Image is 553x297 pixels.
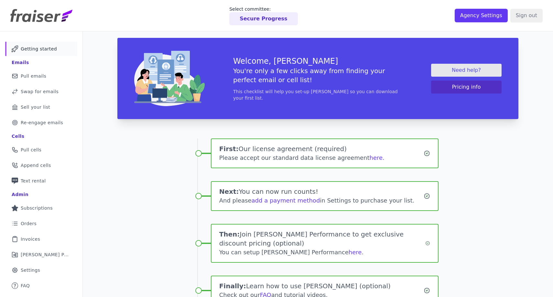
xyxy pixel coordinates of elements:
[21,267,40,273] span: Settings
[21,147,41,153] span: Pull cells
[219,196,424,205] div: And please in Settings to purchase your list.
[431,64,502,77] a: Need help?
[233,66,403,84] h5: You're only a few clicks away from finding your perfect email or cell list!
[5,143,77,157] a: Pull cells
[5,158,77,172] a: Append cells
[21,220,37,227] span: Orders
[219,281,424,291] h1: Learn how to use [PERSON_NAME] (optional)
[5,69,77,83] a: Pull emails
[5,247,77,262] a: [PERSON_NAME] Performance
[455,9,508,22] input: Agency Settings
[219,145,239,153] span: First:
[10,9,72,22] img: Fraiser Logo
[21,236,40,242] span: Invoices
[431,81,502,93] button: Pricing info
[233,88,403,101] p: This checklist will help you set-up [PERSON_NAME] so you can download your first list.
[5,174,77,188] a: Text rental
[12,191,28,198] div: Admin
[5,201,77,215] a: Subscriptions
[21,251,70,258] span: [PERSON_NAME] Performance
[5,115,77,130] a: Re-engage emails
[12,59,29,66] div: Emails
[21,73,46,79] span: Pull emails
[229,6,298,12] p: Select committee:
[21,88,59,95] span: Swap for emails
[219,230,240,238] span: Then:
[252,197,320,204] a: add a payment method
[5,216,77,231] a: Orders
[21,104,50,110] span: Sell your list
[5,100,77,114] a: Sell your list
[219,144,424,153] h1: Our license agreement (required)
[240,15,287,23] p: Secure Progress
[219,187,424,196] h1: You can now run counts!
[233,56,403,66] h3: Welcome, [PERSON_NAME]
[21,205,53,211] span: Subscriptions
[5,84,77,99] a: Swap for emails
[21,162,51,169] span: Append cells
[349,249,362,256] a: here
[5,263,77,277] a: Settings
[21,178,46,184] span: Text rental
[219,188,239,195] span: Next:
[21,119,63,126] span: Re-engage emails
[21,282,30,289] span: FAQ
[134,51,205,106] img: img
[219,282,246,290] span: Finally:
[229,6,298,25] a: Select committee: Secure Progress
[5,279,77,293] a: FAQ
[219,230,425,248] h1: Join [PERSON_NAME] Performance to get exclusive discount pricing (optional)
[12,133,24,139] div: Cells
[219,153,424,162] div: Please accept our standard data license agreement
[5,42,77,56] a: Getting started
[219,248,425,257] div: You can setup [PERSON_NAME] Performance .
[21,46,57,52] span: Getting started
[510,9,543,22] input: Sign out
[5,232,77,246] a: Invoices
